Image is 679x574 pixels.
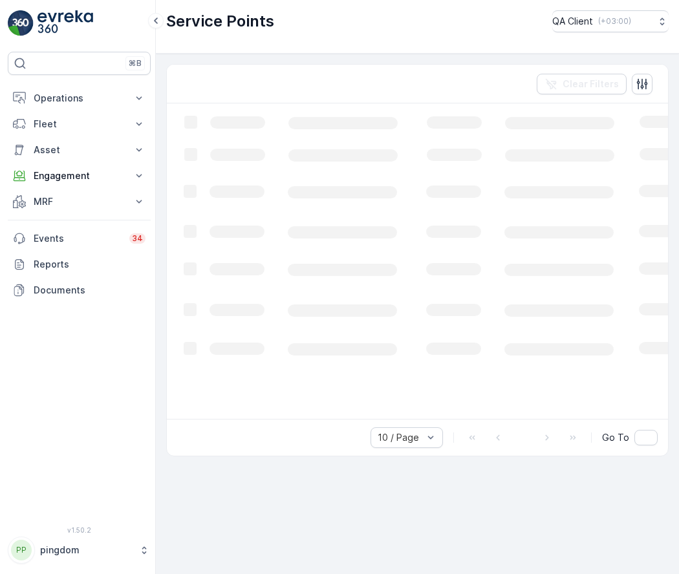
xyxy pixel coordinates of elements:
span: Go To [602,431,629,444]
button: PPpingdom [8,537,151,564]
button: MRF [8,189,151,215]
a: Reports [8,251,151,277]
p: QA Client [552,15,593,28]
p: MRF [34,195,125,208]
img: logo [8,10,34,36]
p: Events [34,232,122,245]
p: Engagement [34,169,125,182]
p: Reports [34,258,145,271]
img: logo_light-DOdMpM7g.png [38,10,93,36]
p: ( +03:00 ) [598,16,631,27]
div: PP [11,540,32,560]
button: QA Client(+03:00) [552,10,669,32]
p: Fleet [34,118,125,131]
p: Documents [34,284,145,297]
p: 34 [132,233,143,244]
button: Fleet [8,111,151,137]
p: Asset [34,143,125,156]
button: Operations [8,85,151,111]
p: pingdom [40,544,133,557]
button: Clear Filters [537,74,627,94]
button: Asset [8,137,151,163]
p: Clear Filters [563,78,619,90]
a: Events34 [8,226,151,251]
a: Documents [8,277,151,303]
p: ⌘B [129,58,142,69]
p: Operations [34,92,125,105]
p: Service Points [166,11,274,32]
span: v 1.50.2 [8,526,151,534]
button: Engagement [8,163,151,189]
